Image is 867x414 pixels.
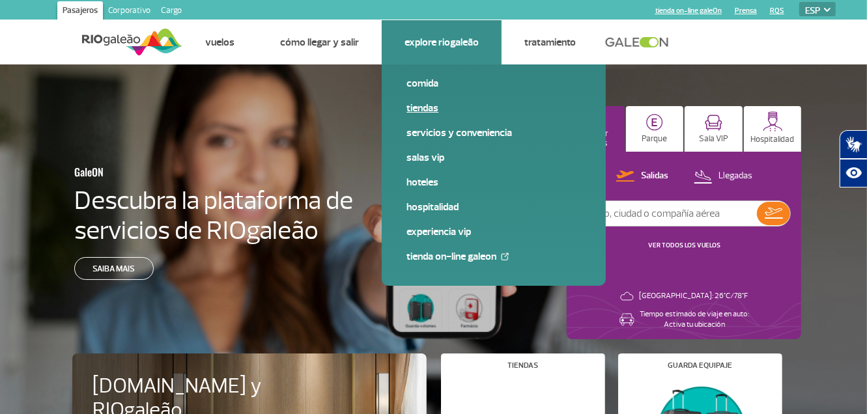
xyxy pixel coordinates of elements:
div: Plugin de acessibilidade da Hand Talk. [840,130,867,187]
h4: Guarda equipaje [668,362,732,369]
a: Corporativo [103,1,156,22]
a: Hoteles [406,175,581,189]
button: Abrir tradutor de língua de sinais. [840,130,867,159]
img: carParkingHome.svg [646,114,663,131]
a: Saiba mais [74,257,154,280]
button: Parque [626,106,684,152]
a: Cargo [156,1,187,22]
a: tienda on-line galeOn [655,7,722,15]
p: Parque [642,134,668,144]
a: Servicios y Conveniencia [406,126,581,140]
h4: Tiendas [507,362,538,369]
p: Tiempo estimado de viaje en auto: Activa tu ubicación [640,309,749,330]
img: vipRoom.svg [705,115,722,131]
p: [GEOGRAPHIC_DATA]: 26°C/78°F [639,291,748,301]
h4: Descubra la plataforma de servicios de RIOgaleão [74,186,356,245]
p: Sala VIP [699,134,728,144]
button: Hospitalidad [744,106,802,152]
h3: GaleON [74,158,292,186]
button: VER TODOS LOS VUELOS [644,240,724,251]
a: Tiendas [406,101,581,115]
a: RQS [770,7,784,15]
a: Experiencia VIP [406,225,581,239]
button: Salidas [612,168,672,185]
button: Abrir recursos assistivos. [840,159,867,187]
a: tienda on-line galeOn [406,249,581,264]
button: Sala VIP [685,106,743,152]
a: Hospitalidad [406,200,581,214]
button: Llegadas [690,168,756,185]
a: Tratamiento [524,36,576,49]
a: Cómo llegar y salir [280,36,359,49]
a: VER TODOS LOS VUELOS [648,241,720,249]
a: Vuelos [205,36,235,49]
p: Salidas [641,170,668,182]
a: Comida [406,76,581,90]
a: Explore RIOgaleão [405,36,479,49]
a: Prensa [735,7,757,15]
a: Pasajeros [57,1,103,22]
img: hospitality.svg [763,111,783,131]
a: Salas VIP [406,150,581,165]
p: Llegadas [718,170,752,182]
img: External Link Icon [501,253,509,260]
p: Hospitalidad [751,135,795,145]
input: Vuelo, ciudad o compañía aérea [578,201,757,226]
